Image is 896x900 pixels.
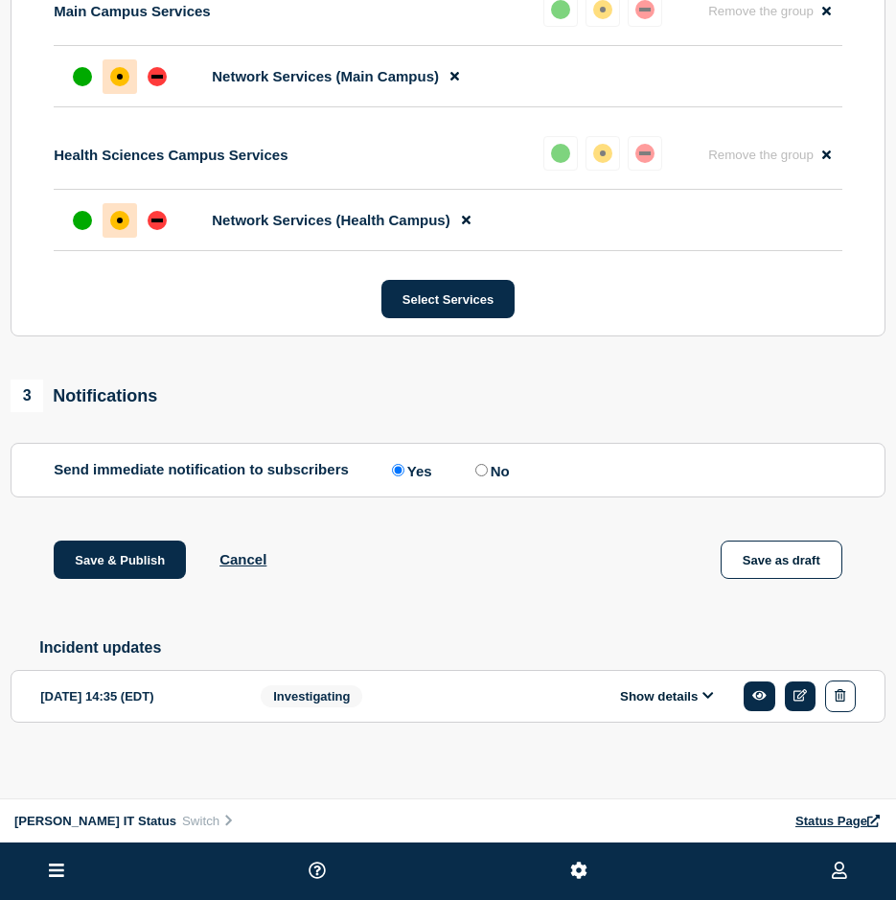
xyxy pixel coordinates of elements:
div: affected [593,144,612,163]
span: 3 [11,380,43,412]
input: Yes [392,464,404,476]
div: up [73,211,92,230]
div: affected [110,211,129,230]
p: Main Campus Services [54,3,210,19]
label: Yes [387,461,432,479]
div: down [148,211,167,230]
input: No [475,464,488,476]
button: Save & Publish [54,541,186,579]
span: Network Services (Health Campus) [212,212,449,228]
p: Health Sciences Campus Services [54,147,287,163]
div: down [148,67,167,86]
div: Send immediate notification to subscribers [54,461,842,479]
label: No [471,461,510,479]
div: [DATE] 14:35 (EDT) [40,681,232,712]
div: up [551,144,570,163]
span: [PERSON_NAME] IT Status [14,814,176,828]
div: down [635,144,655,163]
button: Select Services [381,280,515,318]
span: Network Services (Main Campus) [212,68,439,84]
div: affected [110,67,129,86]
button: Cancel [219,551,266,567]
button: Remove the group [697,136,842,173]
div: Notifications [11,380,157,412]
button: up [543,136,578,171]
span: Investigating [261,685,362,707]
span: Remove the group [708,148,814,162]
a: Status Page [795,814,882,828]
span: Remove the group [708,4,814,18]
h2: Incident updates [39,639,885,657]
button: Show details [614,688,720,704]
div: up [73,67,92,86]
button: affected [586,136,620,171]
button: down [628,136,662,171]
button: Save as draft [721,541,842,579]
p: Send immediate notification to subscribers [54,461,349,479]
button: Switch [176,813,241,829]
